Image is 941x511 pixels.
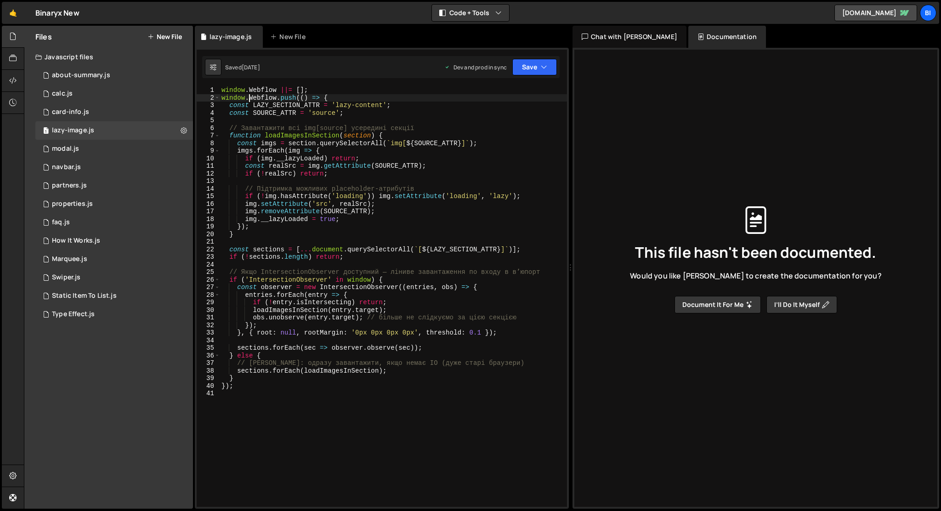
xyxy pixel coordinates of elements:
button: Document it for me [675,296,761,313]
div: 16013/45594.js [35,140,193,158]
a: Bi [920,5,936,21]
div: 2 [197,94,220,102]
div: 16013/43845.js [35,232,193,250]
div: 3 [197,102,220,109]
div: 16013/45455.js [35,103,193,121]
div: 41 [197,390,220,397]
div: Dev and prod in sync [444,63,507,71]
div: Javascript files [24,48,193,66]
div: How It Works.js [52,237,100,245]
div: 23 [197,253,220,261]
div: 38 [197,367,220,375]
div: 16013/45421.js [35,213,193,232]
div: 4 [197,109,220,117]
div: 26 [197,276,220,284]
div: 10 [197,155,220,163]
div: 31 [197,314,220,322]
div: 16013/42868.js [35,250,193,268]
div: Binaryx New [35,7,79,18]
div: 39 [197,375,220,382]
div: 14 [197,185,220,193]
div: 21 [197,238,220,246]
div: lazy-image.js [210,32,252,41]
div: about-summary.js [52,71,110,79]
div: 27 [197,284,220,291]
div: Documentation [688,26,766,48]
span: This file hasn't been documented. [635,245,876,260]
div: Static Item To List.js [52,292,117,300]
div: properties.js [52,200,93,208]
div: 36 [197,352,220,360]
div: 35 [197,344,220,352]
div: 18 [197,216,220,223]
div: 16 [197,200,220,208]
div: 7 [197,132,220,140]
div: faq.js [52,218,70,227]
div: card-info.js [52,108,89,116]
div: 16013/45683.js [35,121,193,140]
div: 11 [197,162,220,170]
div: 16013/45590.js [35,158,193,176]
div: calc.js [52,90,73,98]
div: 16013/43335.js [35,287,193,305]
div: 16013/45450.js [35,66,193,85]
div: 32 [197,322,220,329]
div: 29 [197,299,220,307]
span: 1 [43,128,49,135]
div: 19 [197,223,220,231]
div: 8 [197,140,220,148]
div: 20 [197,231,220,238]
button: New File [147,33,182,40]
div: 16013/45453.js [35,195,193,213]
div: 22 [197,246,220,254]
div: Saved [225,63,260,71]
div: Swiper.js [52,273,80,282]
div: 24 [197,261,220,269]
div: 33 [197,329,220,337]
div: 12 [197,170,220,178]
div: 9 [197,147,220,155]
div: Marquee.js [52,255,87,263]
div: 17 [197,208,220,216]
div: 28 [197,291,220,299]
div: 13 [197,177,220,185]
button: I’ll do it myself [766,296,837,313]
div: 5 [197,117,220,125]
div: modal.js [52,145,79,153]
div: New File [270,32,309,41]
button: Code + Tools [432,5,509,21]
div: 30 [197,307,220,314]
div: Type Effect.js [52,310,95,318]
div: 16013/42871.js [35,305,193,324]
div: 16013/45436.js [35,85,193,103]
div: Chat with [PERSON_NAME] [573,26,686,48]
div: lazy-image.js [52,126,94,135]
div: 1 [197,86,220,94]
a: 🤙 [2,2,24,24]
div: partners.js [52,182,87,190]
div: 6 [197,125,220,132]
span: Would you like [PERSON_NAME] to create the documentation for you? [630,271,881,281]
div: 16013/45562.js [35,176,193,195]
div: [DATE] [242,63,260,71]
div: 40 [197,382,220,390]
a: [DOMAIN_NAME] [834,5,917,21]
div: 34 [197,337,220,345]
button: Save [512,59,557,75]
div: navbar.js [52,163,81,171]
div: 16013/43338.js [35,268,193,287]
div: 15 [197,193,220,200]
h2: Files [35,32,52,42]
div: 25 [197,268,220,276]
div: 37 [197,359,220,367]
